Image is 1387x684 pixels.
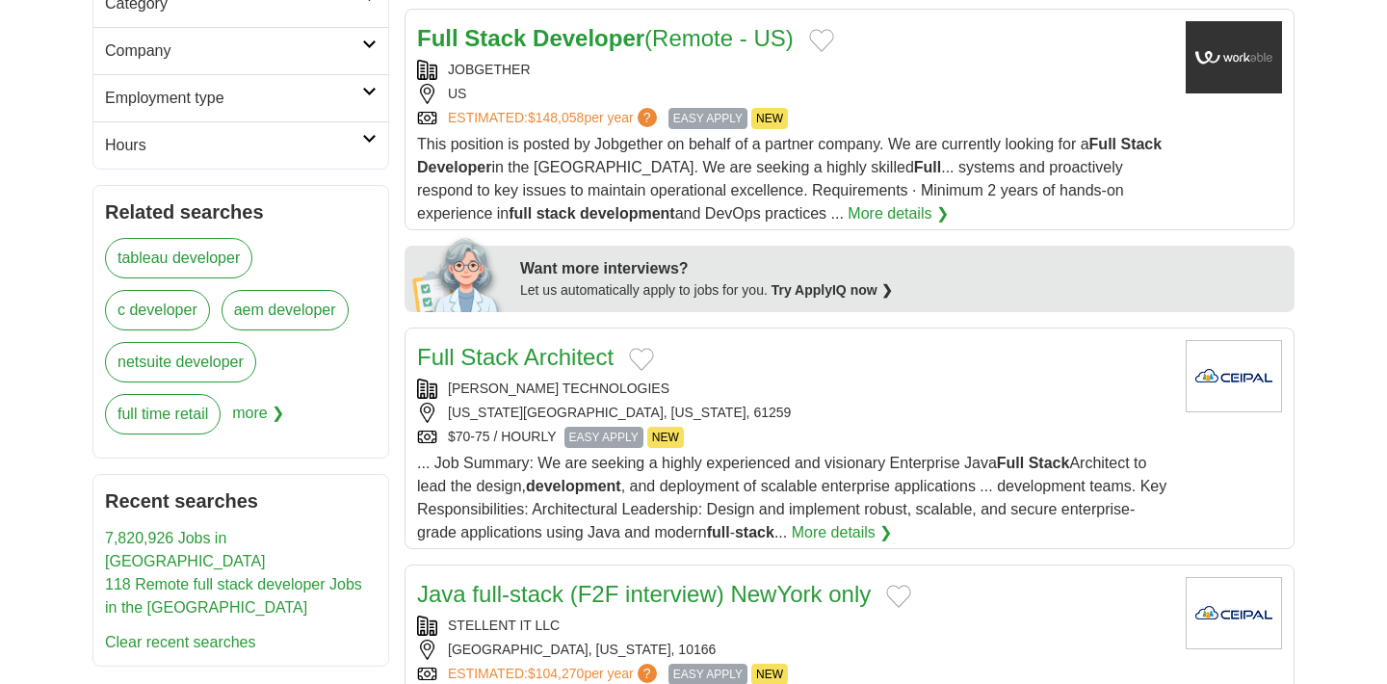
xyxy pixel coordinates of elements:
[105,487,377,515] h2: Recent searches
[520,257,1283,280] div: Want more interviews?
[997,455,1024,471] strong: Full
[93,27,388,74] a: Company
[105,634,256,650] a: Clear recent searches
[792,521,893,544] a: More details ❯
[448,108,661,129] a: ESTIMATED:$148,058per year?
[528,110,584,125] span: $148,058
[232,394,284,446] span: more ❯
[417,84,1170,104] div: US
[536,205,576,222] strong: stack
[1186,21,1282,93] img: Company logo
[417,25,794,51] a: Full Stack Developer(Remote - US)
[638,108,657,127] span: ?
[1029,455,1070,471] strong: Stack
[1089,136,1116,152] strong: Full
[105,39,362,63] h2: Company
[417,427,1170,448] div: $70-75 / HOURLY
[914,159,941,175] strong: Full
[105,197,377,226] h2: Related searches
[105,87,362,110] h2: Employment type
[417,25,458,51] strong: Full
[638,664,657,683] span: ?
[772,282,893,298] a: Try ApplyIQ now ❯
[105,134,362,157] h2: Hours
[735,524,774,540] strong: stack
[509,205,532,222] strong: full
[93,121,388,169] a: Hours
[93,74,388,121] a: Employment type
[564,427,643,448] span: EASY APPLY
[412,235,506,312] img: apply-iq-scientist.png
[464,25,526,51] strong: Stack
[848,202,949,225] a: More details ❯
[417,616,1170,636] div: STELLENT IT LLC
[417,455,1166,540] span: ... Job Summary: We are seeking a highly experienced and visionary Enterprise Java Architect to l...
[417,581,871,607] a: Java full-stack (F2F interview) NewYork only
[417,379,1170,399] div: [PERSON_NAME] TECHNOLOGIES
[105,290,210,330] a: c developer
[105,530,266,569] a: 7,820,926 Jobs in [GEOGRAPHIC_DATA]
[707,524,730,540] strong: full
[809,29,834,52] button: Add to favorite jobs
[417,640,1170,660] div: [GEOGRAPHIC_DATA], [US_STATE], 10166
[417,136,1162,222] span: This position is posted by Jobgether on behalf of a partner company. We are currently looking for...
[417,60,1170,80] div: JOBGETHER
[751,108,788,129] span: NEW
[886,585,911,608] button: Add to favorite jobs
[105,394,221,434] a: full time retail
[580,205,675,222] strong: development
[417,344,614,370] a: Full Stack Architect
[533,25,644,51] strong: Developer
[520,280,1283,301] div: Let us automatically apply to jobs for you.
[105,342,256,382] a: netsuite developer
[1186,577,1282,649] img: Company logo
[526,478,621,494] strong: development
[629,348,654,371] button: Add to favorite jobs
[222,290,349,330] a: aem developer
[1186,340,1282,412] img: Company logo
[417,403,1170,423] div: [US_STATE][GEOGRAPHIC_DATA], [US_STATE], 61259
[417,159,491,175] strong: Developer
[647,427,684,448] span: NEW
[105,238,252,278] a: tableau developer
[528,666,584,681] span: $104,270
[1120,136,1162,152] strong: Stack
[668,108,747,129] span: EASY APPLY
[105,576,362,616] a: 118 Remote full stack developer Jobs in the [GEOGRAPHIC_DATA]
